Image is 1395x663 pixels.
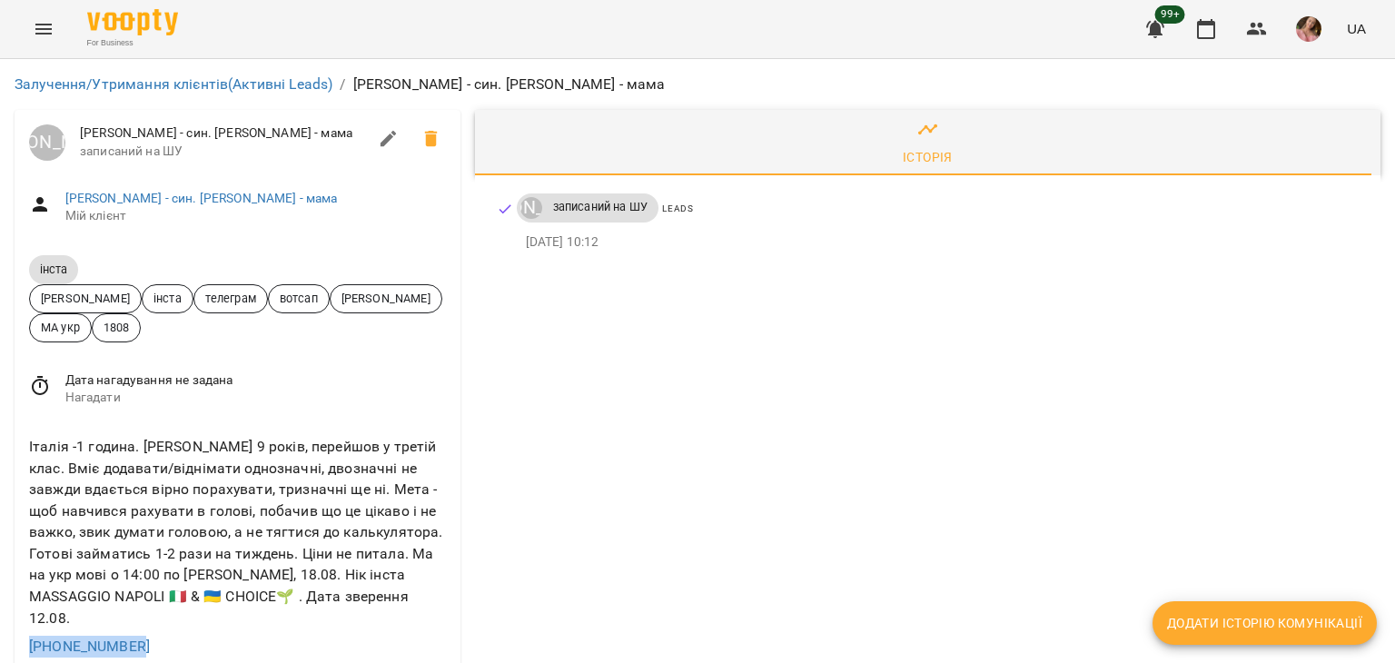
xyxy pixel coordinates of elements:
span: вотсап [269,290,329,307]
div: Італія -1 година. [PERSON_NAME] 9 років, перейшов у третій клас. Вміє додавати/віднімати однознач... [25,432,450,632]
img: Voopty Logo [87,9,178,35]
span: інста [143,290,193,307]
span: Додати історію комунікації [1167,612,1362,634]
span: UA [1347,19,1366,38]
span: For Business [87,37,178,49]
li: / [340,74,345,95]
span: [PERSON_NAME] [331,290,441,307]
span: записаний на ШУ [542,199,658,215]
span: Leads [662,203,694,213]
div: Луцук Маркіян [520,197,542,219]
span: 1808 [93,319,141,336]
span: інста [29,262,78,277]
span: [PERSON_NAME] [30,290,141,307]
span: МА укр [30,319,91,336]
span: [PERSON_NAME] - син. [PERSON_NAME] - мама [80,124,367,143]
a: Залучення/Утримання клієнтів(Активні Leads) [15,75,332,93]
button: UA [1340,12,1373,45]
nav: breadcrumb [15,74,1380,95]
span: Нагадати [65,389,446,407]
a: [PHONE_NUMBER] [29,638,150,655]
div: Луцук Маркіян [29,124,65,161]
a: [PERSON_NAME] [29,124,65,161]
span: телеграм [194,290,267,307]
span: 99+ [1155,5,1185,24]
span: Мій клієнт [65,207,446,225]
button: Menu [22,7,65,51]
div: Історія [903,146,953,168]
a: [PERSON_NAME] - син. [PERSON_NAME] - мама [65,191,338,205]
p: [PERSON_NAME] - син. [PERSON_NAME] - мама [353,74,666,95]
button: Додати історію комунікації [1153,601,1377,645]
img: e4201cb721255180434d5b675ab1e4d4.jpg [1296,16,1321,42]
p: [DATE] 10:12 [526,233,1351,252]
span: Дата нагадування не задана [65,371,446,390]
span: записаний на ШУ [80,143,367,161]
a: [PERSON_NAME] [517,197,542,219]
